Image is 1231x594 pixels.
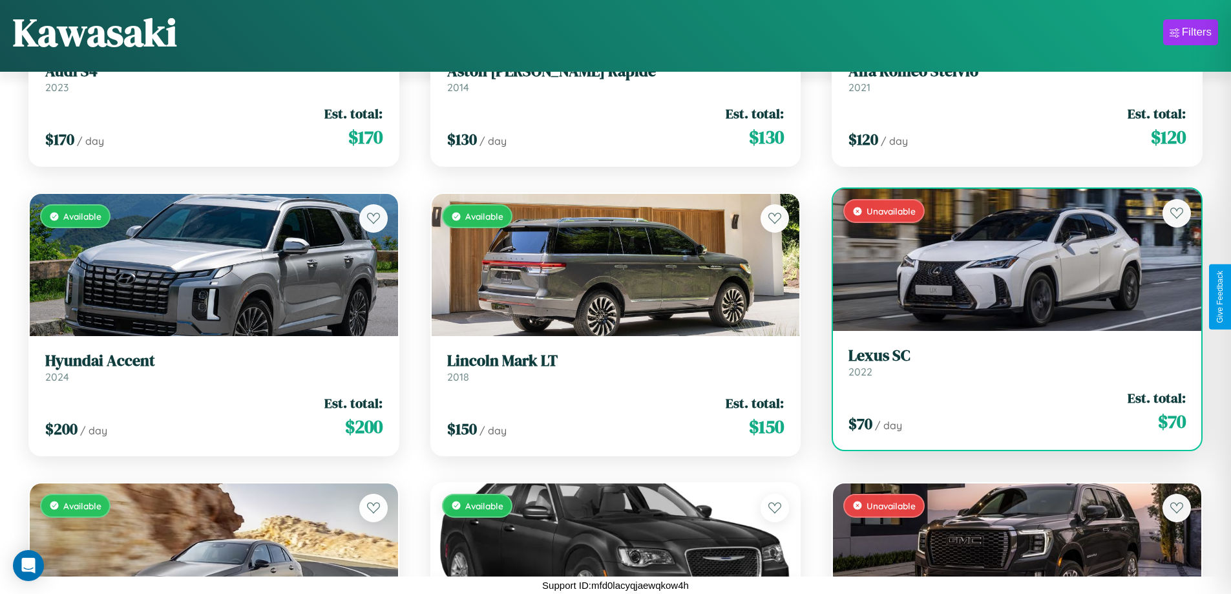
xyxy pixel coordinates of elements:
[45,370,69,383] span: 2024
[63,500,101,511] span: Available
[542,577,689,594] p: Support ID: mfd0lacyqjaewqkow4h
[447,418,477,440] span: $ 150
[465,500,503,511] span: Available
[465,211,503,222] span: Available
[867,206,916,217] span: Unavailable
[749,414,784,440] span: $ 150
[848,129,878,150] span: $ 120
[45,81,68,94] span: 2023
[45,62,383,94] a: Audi S42023
[848,81,870,94] span: 2021
[447,370,469,383] span: 2018
[1151,124,1186,150] span: $ 120
[45,418,78,440] span: $ 200
[749,124,784,150] span: $ 130
[45,129,74,150] span: $ 170
[345,414,383,440] span: $ 200
[80,424,107,437] span: / day
[447,62,784,94] a: Aston [PERSON_NAME] Rapide2014
[726,104,784,123] span: Est. total:
[848,413,872,434] span: $ 70
[875,419,902,432] span: / day
[324,394,383,412] span: Est. total:
[479,424,507,437] span: / day
[13,6,177,59] h1: Kawasaki
[447,129,477,150] span: $ 130
[1215,271,1225,323] div: Give Feedback
[726,394,784,412] span: Est. total:
[447,81,469,94] span: 2014
[348,124,383,150] span: $ 170
[881,134,908,147] span: / day
[324,104,383,123] span: Est. total:
[13,550,44,581] div: Open Intercom Messenger
[848,365,872,378] span: 2022
[45,352,383,370] h3: Hyundai Accent
[1128,388,1186,407] span: Est. total:
[848,62,1186,81] h3: Alfa Romeo Stelvio
[45,352,383,383] a: Hyundai Accent2024
[447,62,784,81] h3: Aston [PERSON_NAME] Rapide
[447,352,784,370] h3: Lincoln Mark LT
[1158,408,1186,434] span: $ 70
[45,62,383,81] h3: Audi S4
[1163,19,1218,45] button: Filters
[1128,104,1186,123] span: Est. total:
[867,500,916,511] span: Unavailable
[63,211,101,222] span: Available
[1182,26,1212,39] div: Filters
[848,346,1186,365] h3: Lexus SC
[479,134,507,147] span: / day
[77,134,104,147] span: / day
[447,352,784,383] a: Lincoln Mark LT2018
[848,346,1186,378] a: Lexus SC2022
[848,62,1186,94] a: Alfa Romeo Stelvio2021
